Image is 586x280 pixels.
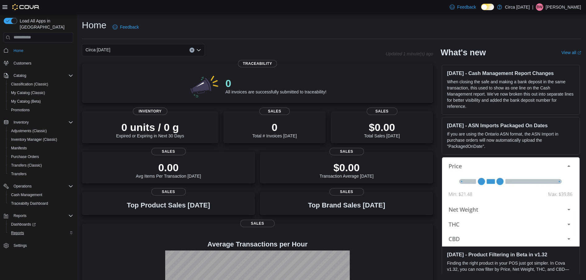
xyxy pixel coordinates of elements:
button: Inventory [11,119,31,126]
span: Cash Management [11,192,42,197]
span: Promotions [11,108,30,112]
span: Classification (Classic) [9,81,73,88]
a: Feedback [447,1,478,13]
h3: [DATE] - ASN Imports Packaged On Dates [447,122,575,128]
span: Operations [11,183,73,190]
a: Dashboards [6,220,76,229]
button: Reports [6,229,76,237]
button: Home [1,46,76,55]
span: Dashboards [9,221,73,228]
p: When closing the safe and making a bank deposit in the same transaction, this used to show as one... [447,79,575,109]
span: Transfers [11,172,26,176]
span: Sales [367,108,397,115]
button: Inventory [1,118,76,127]
a: My Catalog (Beta) [9,98,43,105]
input: Dark Mode [481,4,494,10]
a: Traceabilty Dashboard [9,200,50,207]
div: Avg Items Per Transaction [DATE] [136,161,201,179]
div: Brynn Watson [536,3,543,11]
span: Feedback [120,24,139,30]
span: Traceabilty Dashboard [9,200,73,207]
a: View allExternal link [561,50,581,55]
span: Sales [329,148,364,155]
div: Total Sales [DATE] [364,121,400,138]
a: Inventory Manager (Classic) [9,136,60,143]
div: Expired or Expiring in Next 30 Days [116,121,184,138]
h3: [DATE] - Cash Management Report Changes [447,70,575,76]
button: My Catalog (Classic) [6,89,76,97]
span: Sales [329,188,364,195]
span: Traceabilty Dashboard [11,201,48,206]
span: Settings [14,243,27,248]
span: Home [14,48,23,53]
span: Adjustments (Classic) [9,127,73,135]
button: Clear input [189,48,194,53]
span: Circa [DATE] [86,46,110,53]
h3: [DATE] - Product Filtering in Beta in v1.32 [447,251,575,258]
h3: Top Product Sales [DATE] [127,202,210,209]
button: Operations [1,182,76,191]
button: Promotions [6,106,76,114]
button: Manifests [6,144,76,152]
span: Sales [151,148,186,155]
span: Traceability [238,60,277,67]
button: Purchase Orders [6,152,76,161]
span: BW [536,3,542,11]
span: Sales [259,108,290,115]
div: Total # Invoices [DATE] [252,121,297,138]
a: Adjustments (Classic) [9,127,49,135]
p: 0 units / 0 g [116,121,184,133]
span: Transfers [9,170,73,178]
button: Traceabilty Dashboard [6,199,76,208]
button: Operations [11,183,34,190]
p: | [532,3,533,11]
div: All invoices are successfully submitted to traceability! [225,77,326,94]
svg: External link [577,51,581,55]
h3: Top Brand Sales [DATE] [308,202,385,209]
span: Load All Apps in [GEOGRAPHIC_DATA] [17,18,73,30]
span: Adjustments (Classic) [11,128,47,133]
button: Adjustments (Classic) [6,127,76,135]
img: 0 [189,73,221,98]
span: My Catalog (Beta) [9,98,73,105]
span: Reports [11,212,73,219]
span: Customers [11,59,73,67]
nav: Complex example [4,44,73,266]
a: My Catalog (Classic) [9,89,48,97]
p: 0 [252,121,297,133]
button: Catalog [1,71,76,80]
img: Cova [12,4,40,10]
p: 0 [225,77,326,89]
span: Operations [14,184,32,189]
span: Inventory [11,119,73,126]
span: Sales [151,188,186,195]
p: If you are using the Ontario ASN format, the ASN Import in purchase orders will now automatically... [447,131,575,149]
button: Inventory Manager (Classic) [6,135,76,144]
span: Cash Management [9,191,73,199]
span: Catalog [14,73,26,78]
span: Sales [240,220,275,227]
a: Customers [11,60,34,67]
p: $0.00 [364,121,400,133]
p: $0.00 [320,161,374,174]
span: Manifests [9,144,73,152]
span: Purchase Orders [9,153,73,160]
a: Manifests [9,144,29,152]
span: Transfers (Classic) [9,162,73,169]
button: Open list of options [196,48,201,53]
span: Inventory [14,120,29,125]
a: Settings [11,242,29,249]
span: Promotions [9,106,73,114]
button: Customers [1,59,76,68]
button: Classification (Classic) [6,80,76,89]
span: Transfers (Classic) [11,163,42,168]
span: Inventory Manager (Classic) [11,137,57,142]
span: Manifests [11,146,27,151]
button: Transfers [6,170,76,178]
span: Inventory [133,108,167,115]
span: Customers [14,61,31,66]
a: Promotions [9,106,32,114]
a: Feedback [110,21,141,33]
h4: Average Transactions per Hour [87,241,428,248]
